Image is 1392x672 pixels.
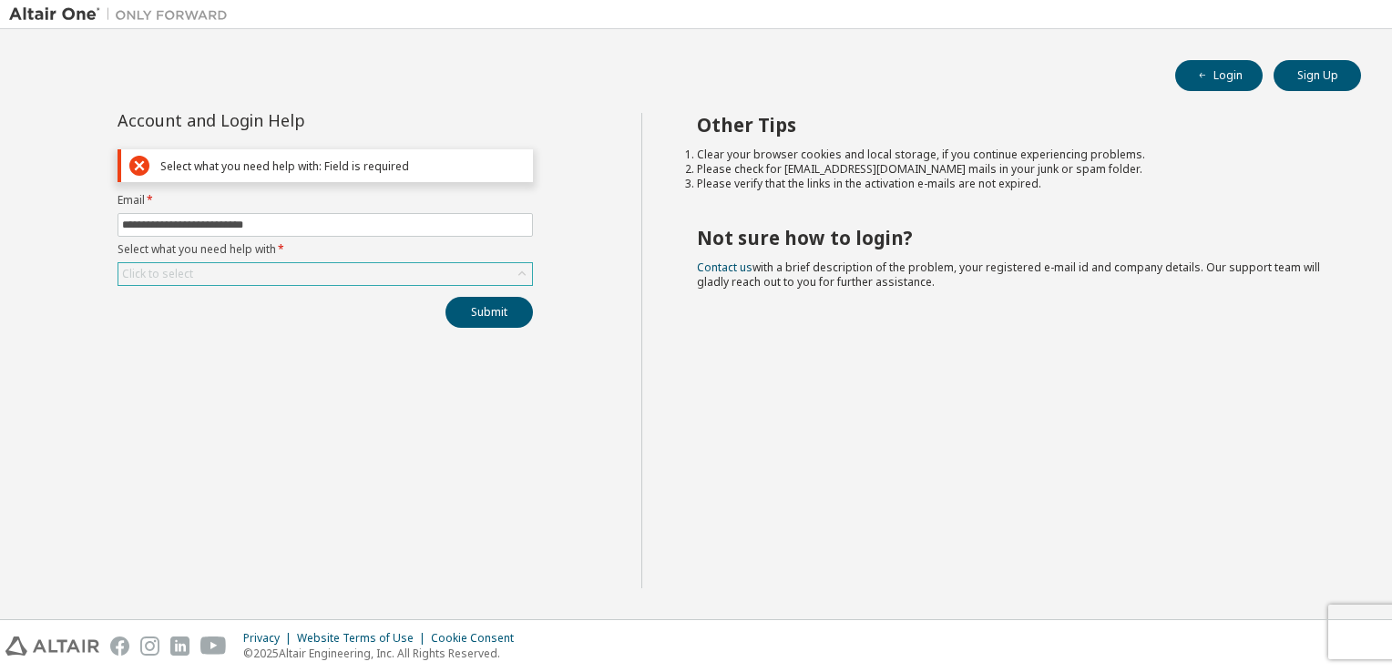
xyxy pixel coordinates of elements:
div: Privacy [243,631,297,646]
img: facebook.svg [110,636,129,656]
div: Cookie Consent [431,631,525,646]
img: linkedin.svg [170,636,189,656]
img: instagram.svg [140,636,159,656]
img: altair_logo.svg [5,636,99,656]
button: Login [1175,60,1263,91]
span: with a brief description of the problem, your registered e-mail id and company details. Our suppo... [697,260,1320,290]
div: Website Terms of Use [297,631,431,646]
h2: Not sure how to login? [697,226,1329,249]
h2: Other Tips [697,113,1329,137]
li: Clear your browser cookies and local storage, if you continue experiencing problems. [697,148,1329,162]
li: Please check for [EMAIL_ADDRESS][DOMAIN_NAME] mails in your junk or spam folder. [697,162,1329,177]
div: Select what you need help with: Field is required [160,159,525,173]
img: Altair One [9,5,237,24]
a: Contact us [697,260,752,275]
button: Submit [445,297,533,328]
div: Account and Login Help [118,113,450,127]
img: youtube.svg [200,636,227,656]
button: Sign Up [1274,60,1361,91]
div: Click to select [122,267,193,281]
div: Click to select [118,263,532,285]
label: Select what you need help with [118,242,533,257]
li: Please verify that the links in the activation e-mails are not expired. [697,177,1329,191]
p: © 2025 Altair Engineering, Inc. All Rights Reserved. [243,646,525,661]
label: Email [118,193,533,208]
